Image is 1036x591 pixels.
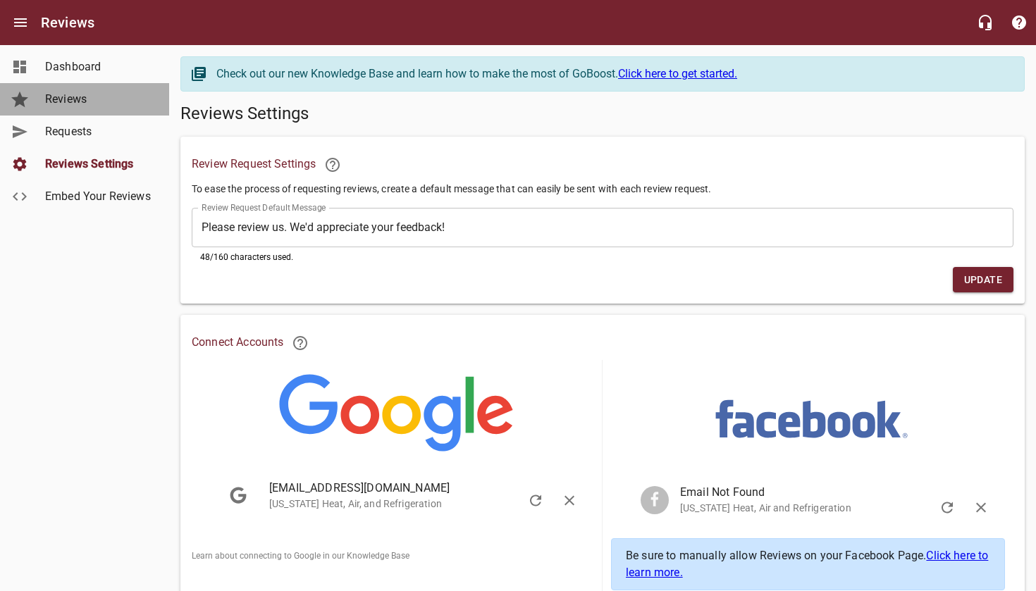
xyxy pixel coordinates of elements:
[41,11,94,34] h6: Reviews
[269,480,555,497] span: [EMAIL_ADDRESS][DOMAIN_NAME]
[192,182,1013,197] p: To ease the process of requesting reviews, create a default message that can easily be sent with ...
[192,326,1013,360] h6: Connect Accounts
[964,271,1002,289] span: Update
[45,188,152,205] span: Embed Your Reviews
[1002,6,1036,39] button: Support Portal
[202,220,1004,234] textarea: Please review us. We'd appreciate your feedback!
[200,252,293,262] span: 48 /160 characters used.
[953,267,1013,293] button: Update
[618,67,737,80] a: Click here to get started.
[4,6,37,39] button: Open drawer
[680,484,967,501] span: Email Not Found
[45,91,152,108] span: Reviews
[269,497,555,511] p: [US_STATE] Heat, Air, and Refrigeration
[45,156,152,173] span: Reviews Settings
[192,148,1013,182] h6: Review Request Settings
[45,123,152,140] span: Requests
[283,326,317,360] a: Learn more about connecting Google and Facebook to Reviews
[316,148,350,182] a: Learn more about requesting reviews
[680,501,967,516] p: [US_STATE] Heat, Air and Refrigeration
[216,66,1010,82] div: Check out our new Knowledge Base and learn how to make the most of GoBoost.
[553,484,586,518] button: Sign Out
[45,58,152,75] span: Dashboard
[626,547,990,581] p: Be sure to manually allow Reviews on your Facebook Page.
[964,490,998,524] button: Sign Out
[180,103,1025,125] h5: Reviews Settings
[930,490,964,524] button: Refresh
[519,484,553,518] button: Refresh
[968,6,1002,39] button: Live Chat
[192,551,409,561] a: Learn about connecting to Google in our Knowledge Base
